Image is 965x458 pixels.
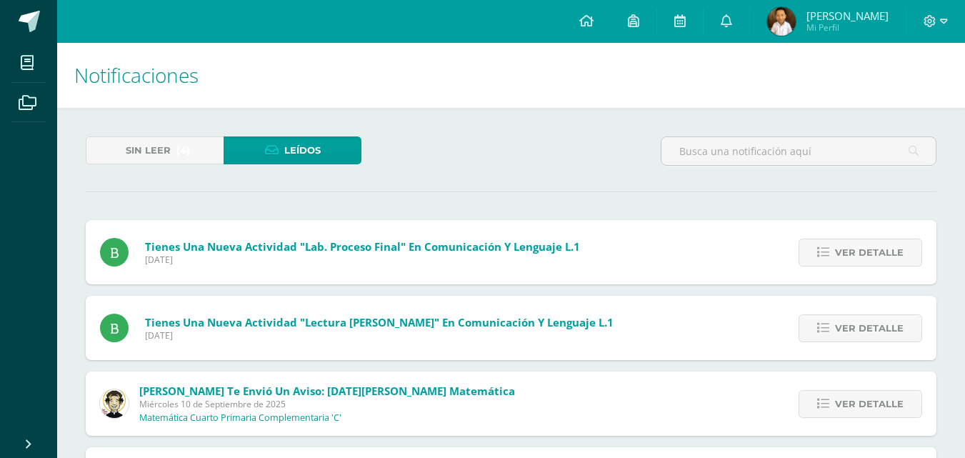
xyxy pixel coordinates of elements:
a: Leídos [224,136,361,164]
span: Miércoles 10 de Septiembre de 2025 [139,398,515,410]
span: Ver detalle [835,315,904,342]
span: Tienes una nueva actividad "Lab. proceso final" En Comunicación y Lenguaje L.1 [145,239,580,254]
a: Sin leer(4) [86,136,224,164]
input: Busca una notificación aquí [661,137,936,165]
img: 4bd1cb2f26ef773666a99eb75019340a.png [100,389,129,418]
span: [DATE] [145,254,580,266]
span: [DATE] [145,329,614,342]
span: Mi Perfil [806,21,889,34]
span: Ver detalle [835,391,904,417]
p: Matemática Cuarto Primaria Complementaria 'C' [139,412,341,424]
img: 8a2cb1be6816902ff704d5e660a3a593.png [767,7,796,36]
span: Notificaciones [74,61,199,89]
span: [PERSON_NAME] [806,9,889,23]
span: (4) [176,137,190,164]
span: Sin leer [126,137,171,164]
span: [PERSON_NAME] te envió un aviso: [DATE][PERSON_NAME] Matemática [139,384,515,398]
span: Ver detalle [835,239,904,266]
span: Tienes una nueva actividad "Lectura [PERSON_NAME]" En Comunicación y Lenguaje L.1 [145,315,614,329]
span: Leídos [284,137,321,164]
